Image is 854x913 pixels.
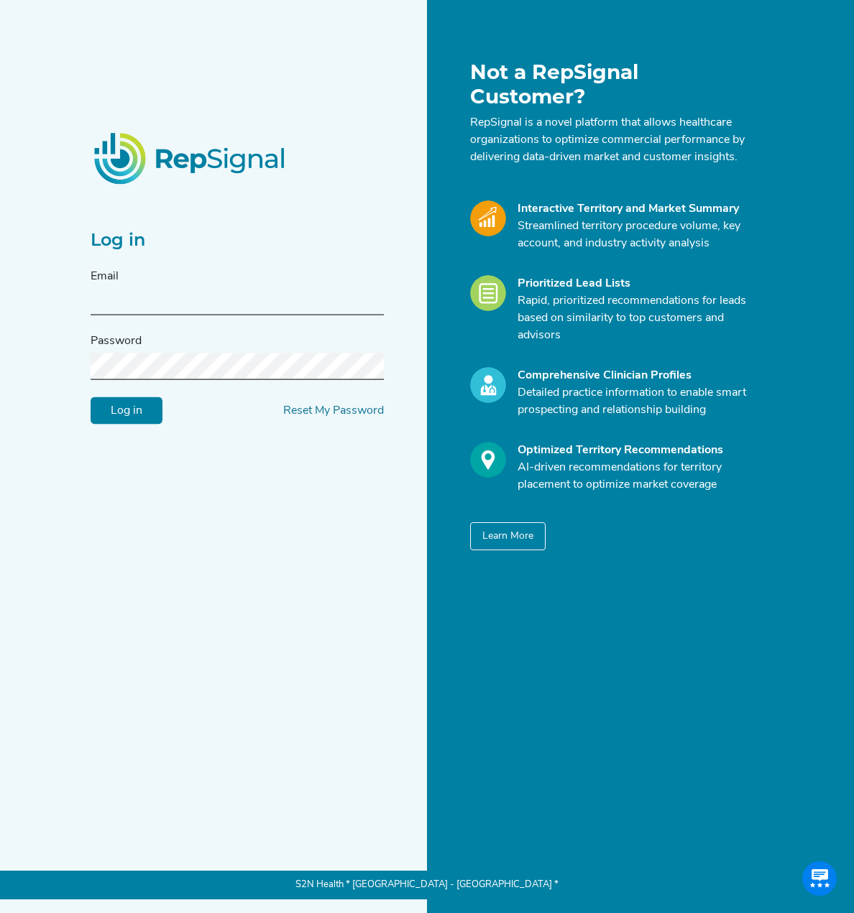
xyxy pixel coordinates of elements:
[518,218,755,252] p: Streamlined territory procedure volume, key account, and industry activity analysis
[518,384,755,419] p: Detailed practice information to enable smart prospecting and relationship building
[91,230,384,251] h2: Log in
[518,442,755,459] div: Optimized Territory Recommendations
[91,332,142,349] label: Password
[470,522,546,550] button: Learn More
[518,367,755,384] div: Comprehensive Clinician Profiles
[91,397,162,424] input: Log in
[91,871,763,899] p: S2N Health * [GEOGRAPHIC_DATA] - [GEOGRAPHIC_DATA] *
[518,275,755,292] div: Prioritized Lead Lists
[470,442,506,478] img: Optimize_Icon.261f85db.svg
[518,459,755,493] p: AI-driven recommendations for territory placement to optimize market coverage
[518,292,755,344] p: Rapid, prioritized recommendations for leads based on similarity to top customers and advisors
[470,60,755,108] h1: Not a RepSignal Customer?
[283,404,384,416] a: Reset My Password
[91,267,119,284] label: Email
[470,367,506,403] img: Profile_Icon.739e2aba.svg
[470,200,506,236] img: Market_Icon.a700a4ad.svg
[76,115,305,201] img: RepSignalLogo.20539ed3.png
[470,275,506,311] img: Leads_Icon.28e8c528.svg
[518,200,755,218] div: Interactive Territory and Market Summary
[470,114,755,166] p: RepSignal is a novel platform that allows healthcare organizations to optimize commercial perform...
